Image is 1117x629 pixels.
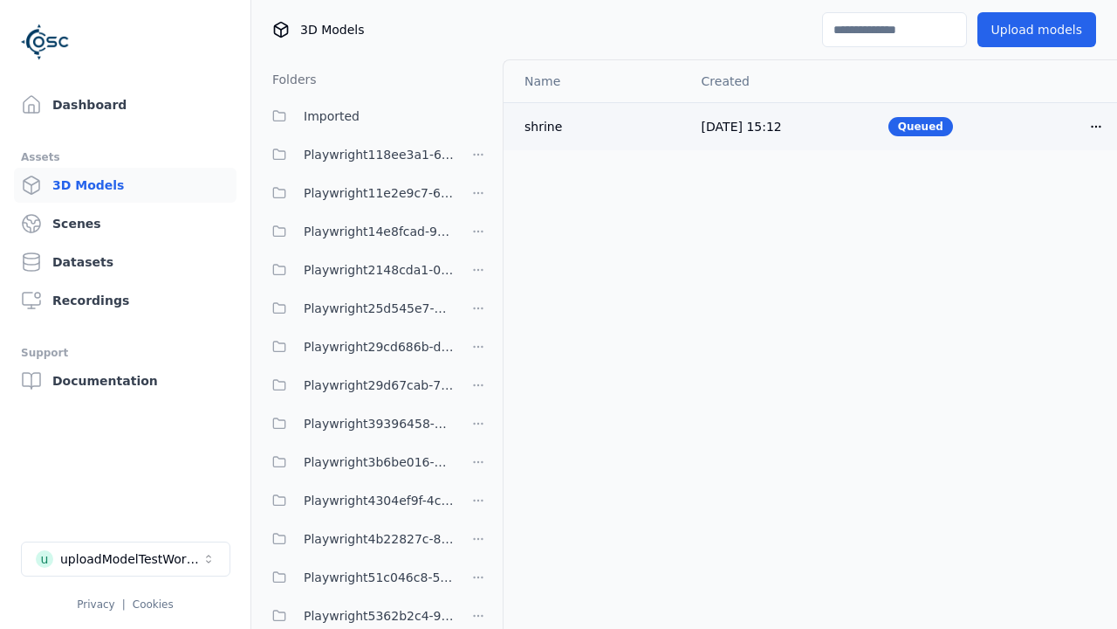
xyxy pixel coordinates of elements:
[304,259,454,280] span: Playwright2148cda1-0135-4eee-9a3e-ba7e638b60a6
[262,406,454,441] button: Playwright39396458-2985-42cf-8e78-891847c6b0fc
[702,120,782,134] span: [DATE] 15:12
[304,106,360,127] span: Imported
[14,168,236,203] a: 3D Models
[14,245,236,280] a: Datasets
[262,522,454,556] button: Playwright4b22827c-87c3-4678-a830-fb9da450b7a6
[262,291,454,326] button: Playwright25d545e7-ff08-4d3b-b8cd-ba97913ee80b
[304,529,454,550] span: Playwright4b22827c-87c3-4678-a830-fb9da450b7a6
[14,206,236,241] a: Scenes
[304,413,454,434] span: Playwright39396458-2985-42cf-8e78-891847c6b0fc
[122,598,126,611] span: |
[262,214,454,249] button: Playwright14e8fcad-9ce8-4c9f-9ba9-3f066997ed84
[133,598,174,611] a: Cookies
[77,598,114,611] a: Privacy
[262,368,454,403] button: Playwright29d67cab-7655-4a15-9701-4b560da7f167
[524,118,674,135] div: shrine
[36,550,53,568] div: u
[21,17,70,66] img: Logo
[304,336,454,357] span: Playwright29cd686b-d0c9-4777-aa54-1065c8c7cee8
[300,21,364,38] span: 3D Models
[21,147,230,168] div: Assets
[977,12,1096,47] button: Upload models
[304,452,454,473] span: Playwright3b6be016-a630-4ca3-92e7-a43ae52b5237
[262,483,454,518] button: Playwright4304ef9f-4cbf-49b7-a41b-f77e3bae574e
[304,144,454,165] span: Playwright118ee3a1-6e25-456a-9a29-0f34eaed349c
[504,60,688,102] th: Name
[262,176,454,211] button: Playwright11e2e9c7-6c23-4ce7-ac48-ea95a4ff6a43
[262,445,454,480] button: Playwright3b6be016-a630-4ca3-92e7-a43ae52b5237
[304,183,454,204] span: Playwright11e2e9c7-6c23-4ce7-ac48-ea95a4ff6a43
[304,298,454,319] span: Playwright25d545e7-ff08-4d3b-b8cd-ba97913ee80b
[21,342,230,363] div: Support
[688,60,874,102] th: Created
[60,550,202,568] div: uploadModelTestWorkspace
[304,567,454,588] span: Playwright51c046c8-5659-4972-8464-ababfe350e5f
[262,560,454,595] button: Playwright51c046c8-5659-4972-8464-ababfe350e5f
[304,375,454,396] span: Playwright29d67cab-7655-4a15-9701-4b560da7f167
[304,490,454,511] span: Playwright4304ef9f-4cbf-49b7-a41b-f77e3bae574e
[888,117,953,136] div: Queued
[262,252,454,287] button: Playwright2148cda1-0135-4eee-9a3e-ba7e638b60a6
[304,605,454,626] span: Playwright5362b2c4-9858-4dfc-93da-b224e6ecd36a
[14,283,236,318] a: Recordings
[304,221,454,242] span: Playwright14e8fcad-9ce8-4c9f-9ba9-3f066997ed84
[14,363,236,398] a: Documentation
[262,137,454,172] button: Playwright118ee3a1-6e25-456a-9a29-0f34eaed349c
[14,87,236,122] a: Dashboard
[262,329,454,364] button: Playwright29cd686b-d0c9-4777-aa54-1065c8c7cee8
[21,542,230,577] button: Select a workspace
[262,99,492,134] button: Imported
[262,71,317,88] h3: Folders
